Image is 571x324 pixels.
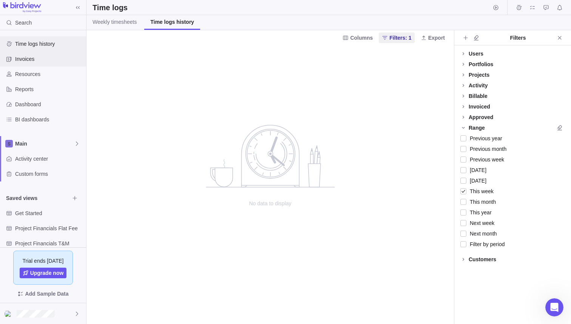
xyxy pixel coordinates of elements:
span: Previous year [466,133,502,144]
span: This year [466,207,492,218]
div: Invoiced [469,103,490,110]
span: Filters: 1 [379,33,414,43]
img: Show [5,311,14,317]
span: Columns [340,33,376,43]
span: Reports [15,85,83,93]
span: Trial ends [DATE] [23,257,64,265]
span: Upgrade now [30,269,64,277]
span: Custom forms [15,170,83,178]
span: Time logs [514,2,524,13]
div: Range [469,124,485,132]
div: Customers [469,256,496,263]
img: logo [3,2,41,13]
a: Time logs [514,6,524,12]
span: Browse views [69,193,80,203]
span: [DATE] [466,175,486,186]
span: Add filters [460,33,471,43]
span: Notifications [554,2,565,13]
span: Columns [350,34,373,42]
span: My assignments [527,2,538,13]
div: How can I help?Fin • Just now [6,84,60,101]
a: Weekly timesheets [86,15,143,30]
span: No data to display [195,200,346,207]
div: Activity [469,82,488,89]
div: Filters [481,34,554,42]
button: Start recording [48,248,54,254]
span: Close [554,33,565,43]
span: Clear all filters [554,122,565,133]
button: Emoji picker [24,248,30,254]
span: Export [418,33,448,43]
span: Next month [466,228,497,239]
textarea: Ask a question… [6,232,145,245]
span: Search [15,19,32,26]
img: Profile image for Fin [22,4,34,16]
span: Project Financials Flat Fee [15,225,83,232]
span: Saved views [6,194,69,202]
div: Fin says… [6,84,145,117]
div: Welcome to the AI Bot Help Desk! I'm here to provide fast and accurate support. Ask me anything, ... [6,29,124,83]
iframe: To enrich screen reader interactions, please activate Accessibility in Grammarly extension settings [545,298,563,316]
div: Billable [469,92,488,100]
span: This week [466,186,494,197]
div: Users [469,50,483,57]
button: Upload attachment [12,248,18,254]
div: Projects [469,71,489,79]
div: no data to show [195,45,346,324]
button: go back [5,3,19,17]
span: Previous month [466,144,506,154]
span: Weekly timesheets [93,18,137,26]
button: Send a message… [130,245,142,257]
h1: Fin [37,4,46,9]
div: Fin says… [6,29,145,84]
div: Welcome to the AI Bot Help Desk! I'm here to provide fast and accurate support. Ask me anything, ... [12,34,118,79]
span: Clear all filters [471,33,481,43]
button: Gif picker [36,248,42,254]
div: Portfolios [469,60,493,68]
span: Next week [466,218,494,228]
span: Time logs history [150,18,194,26]
span: [DATE] [466,165,486,175]
span: This month [466,197,496,207]
span: Add Sample Data [6,288,80,300]
span: Get Started [15,209,83,217]
div: Approved [469,113,493,121]
a: Approval requests [541,6,551,12]
span: Add Sample Data [25,289,68,298]
span: Time logs history [15,40,83,48]
div: Fin • Just now [12,102,43,106]
span: Activity center [15,155,83,163]
a: Upgrade now [20,268,67,278]
span: Dashboard [15,101,83,108]
span: Filter by period [466,239,505,250]
h2: Time logs [93,2,128,13]
span: Invoices [15,55,83,63]
span: Main [15,140,74,147]
span: Start timer [491,2,501,13]
a: My assignments [527,6,538,12]
span: Approval requests [541,2,551,13]
div: How can I help? [12,88,54,96]
a: Time logs history [144,15,200,30]
p: The team can also help [37,9,94,17]
button: Home [118,3,133,17]
div: Close [133,3,146,17]
span: Export [428,34,445,42]
span: Previous week [466,154,504,165]
span: Resources [15,70,83,78]
div: Shumon Zaman [5,309,14,318]
span: Filters: 1 [389,34,411,42]
a: Notifications [554,6,565,12]
span: Project Financials T&M [15,240,83,247]
span: BI dashboards [15,116,83,123]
